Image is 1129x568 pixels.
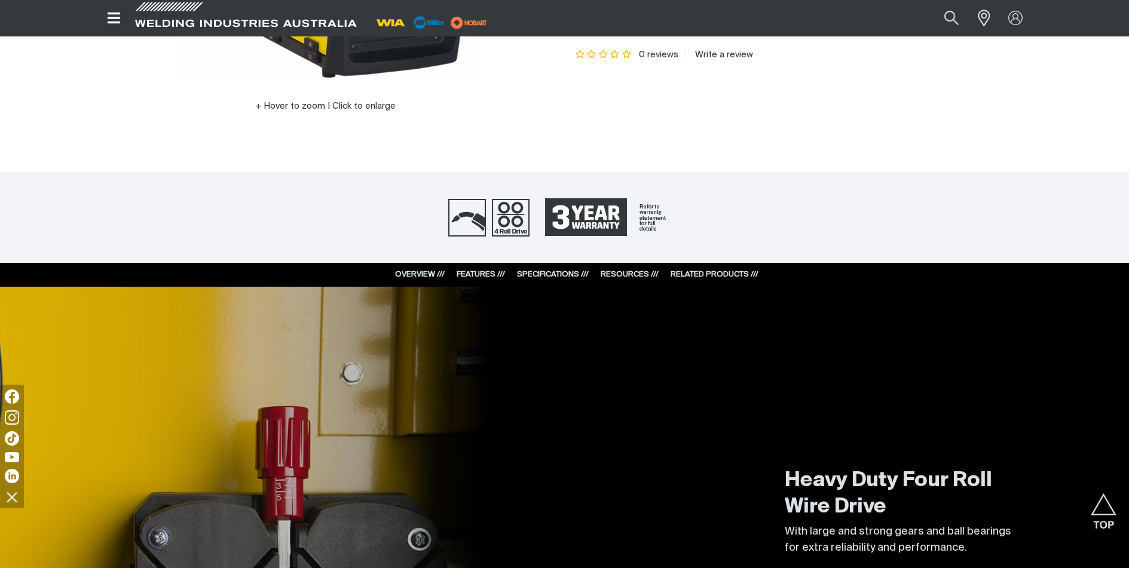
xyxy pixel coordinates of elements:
img: hide socials [2,487,22,507]
a: RESOURCES /// [601,271,659,278]
img: Instagram [5,410,19,425]
input: Product name or item number... [916,5,971,32]
span: Rating: {0} [574,51,633,59]
img: LinkedIn [5,469,19,483]
p: With large and strong gears and ball bearings for extra reliability and performance. [785,524,1024,556]
img: Facebook [5,389,19,404]
img: 4 Roll Drive [492,199,530,237]
button: Search products [931,5,972,32]
strong: Heavy Duty Four Roll Wire Drive [785,471,992,517]
a: 3 Year Warranty [536,193,681,242]
a: FEATURES /// [457,271,505,278]
a: Write a review [686,50,753,60]
img: TikTok [5,431,19,446]
button: Hover to zoom | Click to enlarge [248,99,403,113]
a: OVERVIEW /// [395,271,445,278]
img: miller [447,14,491,32]
a: RELATED PRODUCTS /// [671,271,758,278]
a: miller [447,18,491,27]
button: Scroll to top [1090,493,1117,520]
a: SPECIFICATIONS /// [517,271,589,278]
span: 0 reviews [639,50,678,59]
img: YouTube [5,452,19,462]
img: MIG [448,199,486,237]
